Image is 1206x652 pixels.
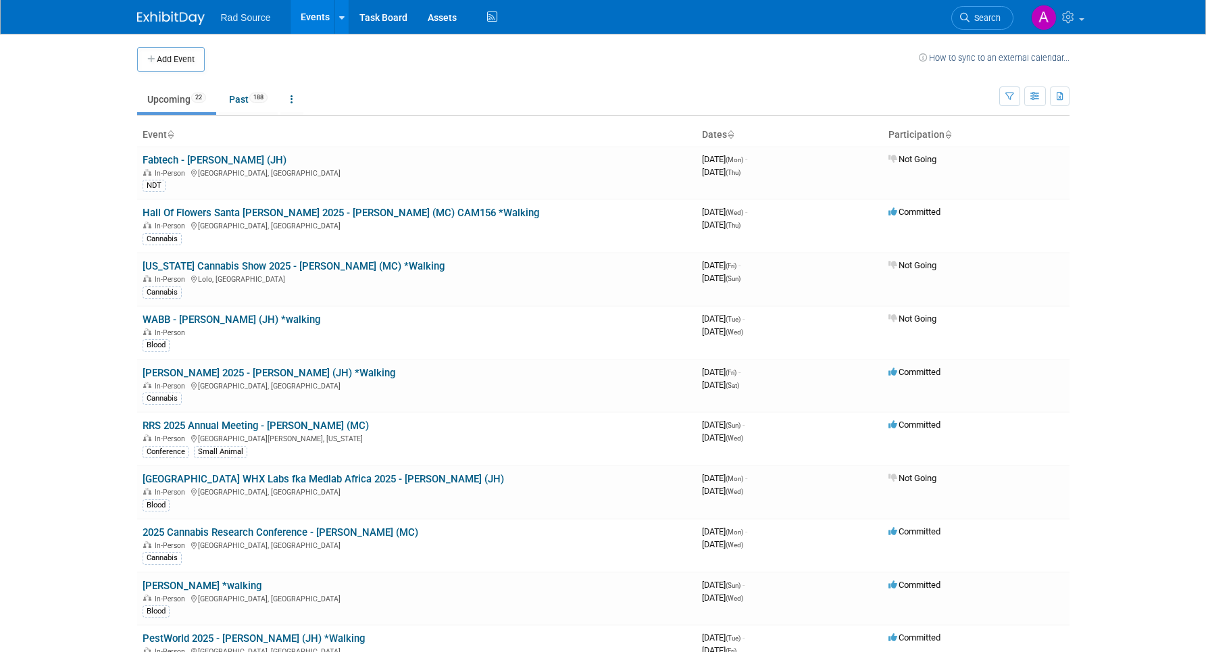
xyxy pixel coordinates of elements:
[888,260,936,270] span: Not Going
[155,382,189,391] span: In-Person
[155,541,189,550] span: In-Person
[137,124,697,147] th: Event
[143,260,445,272] a: [US_STATE] Cannabis Show 2025 - [PERSON_NAME] (MC) *Walking
[143,382,151,388] img: In-Person Event
[143,167,691,178] div: [GEOGRAPHIC_DATA], [GEOGRAPHIC_DATA]
[143,286,182,299] div: Cannabis
[702,367,740,377] span: [DATE]
[702,486,743,496] span: [DATE]
[743,420,745,430] span: -
[888,526,940,536] span: Committed
[143,488,151,495] img: In-Person Event
[702,432,743,443] span: [DATE]
[155,222,189,230] span: In-Person
[888,154,936,164] span: Not Going
[702,593,743,603] span: [DATE]
[143,220,691,230] div: [GEOGRAPHIC_DATA], [GEOGRAPHIC_DATA]
[726,475,743,482] span: (Mon)
[143,180,166,192] div: NDT
[726,169,740,176] span: (Thu)
[155,595,189,603] span: In-Person
[970,13,1001,23] span: Search
[143,499,170,511] div: Blood
[726,434,743,442] span: (Wed)
[702,420,745,430] span: [DATE]
[221,12,271,23] span: Rad Source
[726,634,740,642] span: (Tue)
[143,339,170,351] div: Blood
[702,326,743,336] span: [DATE]
[919,53,1070,63] a: How to sync to an external calendar...
[1031,5,1057,30] img: Armando Arellano
[697,124,883,147] th: Dates
[137,86,216,112] a: Upcoming22
[143,526,418,538] a: 2025 Cannabis Research Conference - [PERSON_NAME] (MC)
[726,262,736,270] span: (Fri)
[888,420,940,430] span: Committed
[143,446,189,458] div: Conference
[883,124,1070,147] th: Participation
[143,605,170,618] div: Blood
[726,316,740,323] span: (Tue)
[702,526,747,536] span: [DATE]
[702,380,739,390] span: [DATE]
[137,11,205,25] img: ExhibitDay
[143,233,182,245] div: Cannabis
[702,273,740,283] span: [DATE]
[702,580,745,590] span: [DATE]
[726,382,739,389] span: (Sat)
[888,207,940,217] span: Committed
[249,93,268,103] span: 188
[143,380,691,391] div: [GEOGRAPHIC_DATA], [GEOGRAPHIC_DATA]
[219,86,278,112] a: Past188
[702,473,747,483] span: [DATE]
[888,580,940,590] span: Committed
[143,434,151,441] img: In-Person Event
[143,593,691,603] div: [GEOGRAPHIC_DATA], [GEOGRAPHIC_DATA]
[155,488,189,497] span: In-Person
[888,632,940,643] span: Committed
[726,488,743,495] span: (Wed)
[143,328,151,335] img: In-Person Event
[888,367,940,377] span: Committed
[143,207,539,219] a: Hall Of Flowers Santa [PERSON_NAME] 2025 - [PERSON_NAME] (MC) CAM156 *Walking
[726,422,740,429] span: (Sun)
[702,167,740,177] span: [DATE]
[888,314,936,324] span: Not Going
[143,275,151,282] img: In-Person Event
[702,207,747,217] span: [DATE]
[155,275,189,284] span: In-Person
[726,156,743,164] span: (Mon)
[155,169,189,178] span: In-Person
[155,328,189,337] span: In-Person
[951,6,1013,30] a: Search
[726,582,740,589] span: (Sun)
[143,432,691,443] div: [GEOGRAPHIC_DATA][PERSON_NAME], [US_STATE]
[727,129,734,140] a: Sort by Start Date
[702,154,747,164] span: [DATE]
[702,220,740,230] span: [DATE]
[143,541,151,548] img: In-Person Event
[738,260,740,270] span: -
[143,552,182,564] div: Cannabis
[745,473,747,483] span: -
[167,129,174,140] a: Sort by Event Name
[745,526,747,536] span: -
[743,580,745,590] span: -
[143,367,395,379] a: [PERSON_NAME] 2025 - [PERSON_NAME] (JH) *Walking
[143,632,365,645] a: PestWorld 2025 - [PERSON_NAME] (JH) *Walking
[191,93,206,103] span: 22
[738,367,740,377] span: -
[702,260,740,270] span: [DATE]
[143,169,151,176] img: In-Person Event
[143,595,151,601] img: In-Person Event
[726,541,743,549] span: (Wed)
[143,539,691,550] div: [GEOGRAPHIC_DATA], [GEOGRAPHIC_DATA]
[726,328,743,336] span: (Wed)
[726,595,743,602] span: (Wed)
[143,314,320,326] a: WABB - [PERSON_NAME] (JH) *walking
[726,369,736,376] span: (Fri)
[137,47,205,72] button: Add Event
[155,434,189,443] span: In-Person
[702,314,745,324] span: [DATE]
